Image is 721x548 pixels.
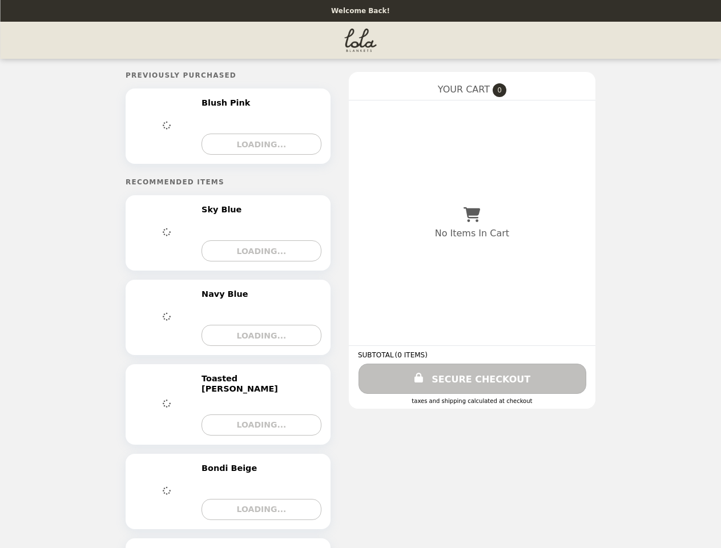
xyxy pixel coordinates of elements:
[344,29,377,52] img: Brand Logo
[395,351,428,359] span: ( 0 ITEMS )
[202,204,246,215] h2: Sky Blue
[358,398,586,404] div: Taxes and Shipping calculated at checkout
[202,98,255,108] h2: Blush Pink
[126,71,331,79] h5: Previously Purchased
[331,7,390,15] p: Welcome Back!
[202,463,261,473] h2: Bondi Beige
[202,289,252,299] h2: Navy Blue
[438,84,490,95] span: YOUR CART
[126,178,331,186] h5: Recommended Items
[202,373,320,394] h2: Toasted [PERSON_NAME]
[358,351,395,359] span: SUBTOTAL
[435,228,509,239] p: No Items In Cart
[493,83,506,97] span: 0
